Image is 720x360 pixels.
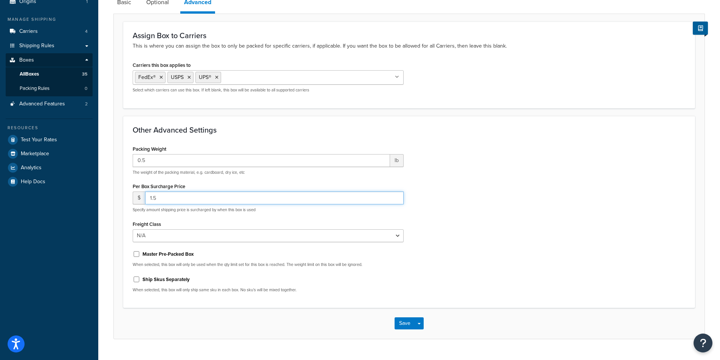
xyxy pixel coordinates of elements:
[133,262,404,267] p: When selected, this box will only be used when the qty limit set for this box is reached. The wei...
[6,53,93,67] a: Boxes
[6,147,93,161] a: Marketplace
[133,170,404,175] p: The weight of the packing material, e.g. cardboard, dry ice, etc
[133,184,185,189] label: Per Box Surcharge Price
[21,151,49,157] span: Marketplace
[133,221,161,227] label: Freight Class
[199,73,211,81] span: UPS®
[6,82,93,96] a: Packing Rules0
[395,317,415,329] button: Save
[693,22,708,35] button: Show Help Docs
[85,101,88,107] span: 2
[20,71,39,77] span: All Boxes
[390,154,404,167] span: lb
[133,126,686,134] h3: Other Advanced Settings
[20,85,50,92] span: Packing Rules
[133,42,686,50] p: This is where you can assign the box to only be packed for specific carriers, if applicable. If y...
[171,73,184,81] span: USPS
[82,71,87,77] span: 35
[694,334,712,352] button: Open Resource Center
[133,192,145,204] span: $
[6,175,93,188] a: Help Docs
[6,25,93,39] li: Carriers
[138,73,156,81] span: FedEx®
[133,31,686,40] h3: Assign Box to Carriers
[6,67,93,81] a: AllBoxes35
[19,28,38,35] span: Carriers
[19,101,65,107] span: Advanced Features
[142,251,194,258] label: Master Pre-Packed Box
[6,125,93,131] div: Resources
[6,82,93,96] li: Packing Rules
[6,161,93,175] a: Analytics
[85,28,88,35] span: 4
[133,87,404,93] p: Select which carriers can use this box. If left blank, this box will be available to all supporte...
[6,97,93,111] a: Advanced Features2
[19,43,54,49] span: Shipping Rules
[133,62,190,68] label: Carriers this box applies to
[19,57,34,63] span: Boxes
[21,179,45,185] span: Help Docs
[6,25,93,39] a: Carriers4
[6,133,93,147] a: Test Your Rates
[6,39,93,53] a: Shipping Rules
[6,53,93,96] li: Boxes
[133,287,404,293] p: When selected, this box will only ship same sku in each box. No sku's will be mixed together.
[21,165,42,171] span: Analytics
[133,207,404,213] p: Specify amount shipping price is surcharged by when this box is used
[142,276,190,283] label: Ship Skus Separately
[6,16,93,23] div: Manage Shipping
[6,97,93,111] li: Advanced Features
[133,146,166,152] label: Packing Weight
[85,85,87,92] span: 0
[21,137,57,143] span: Test Your Rates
